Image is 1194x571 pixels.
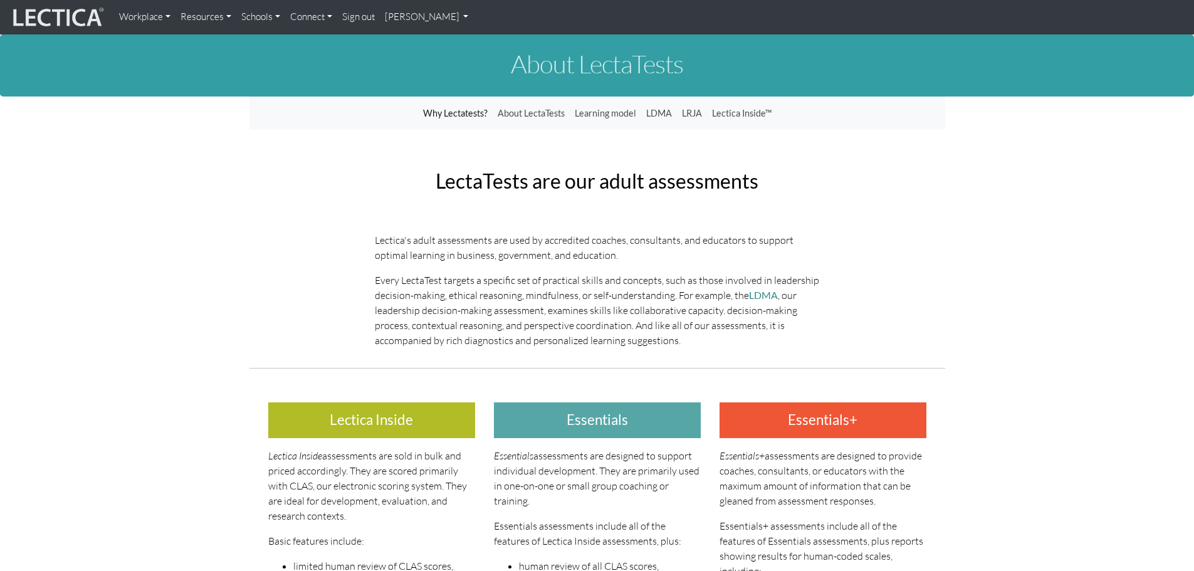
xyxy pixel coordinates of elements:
[114,5,175,29] a: Workplace
[720,402,926,438] h3: Essentials+
[494,449,533,462] em: Essentials
[380,5,474,29] a: [PERSON_NAME]
[418,102,493,125] a: Why Lectatests?
[285,5,337,29] a: Connect
[249,50,945,78] h1: About LectaTests
[236,5,285,29] a: Schools
[494,448,701,508] p: assessments are designed to support individual development. They are primarily used in one-on-one...
[570,102,641,125] a: Learning model
[707,102,777,125] a: Lectica Inside™
[749,289,778,301] a: LDMA
[175,5,236,29] a: Resources
[375,233,820,263] p: Lectica's adult assessments are used by accredited coaches, consultants, and educators to support...
[268,533,475,548] p: Basic features include:
[494,518,701,548] p: Essentials assessments include all of the features of Lectica Inside assessments, plus:
[268,449,322,462] em: Lectica Inside
[641,102,677,125] a: LDMA
[268,448,475,523] p: assessments are sold in bulk and priced accordingly. They are scored primarily with CLAS, our ele...
[375,273,820,348] p: Every LectaTest targets a specific set of practical skills and concepts, such as those involved i...
[493,102,570,125] a: About LectaTests
[10,6,104,29] img: lecticalive
[720,449,765,462] em: Essentials+
[494,402,701,438] h3: Essentials
[375,170,820,192] h2: LectaTests are our adult assessments
[677,102,707,125] a: LRJA
[337,5,380,29] a: Sign out
[720,448,926,508] p: assessments are designed to provide coaches, consultants, or educators with the maximum amount of...
[268,402,475,438] h3: Lectica Inside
